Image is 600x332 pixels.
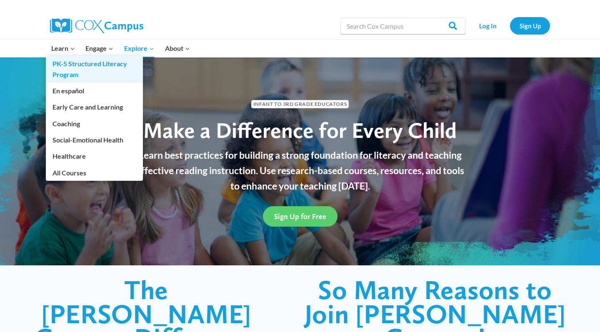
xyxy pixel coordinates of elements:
button: Child menu of Learn [46,40,80,57]
span: Sign Up for Free [274,212,326,221]
a: All Courses [46,165,143,180]
a: Coaching [46,115,143,131]
a: En español [46,83,143,99]
a: Healthcare [46,148,143,164]
button: Child menu of About [160,40,195,57]
button: Child menu of Explore [119,40,160,57]
img: Cox Campus [50,18,143,33]
span: Make a Difference for Every Child [143,117,457,143]
nav: Primary Navigation [46,40,195,57]
input: Search Cox Campus [340,17,465,34]
nav: Secondary Navigation [470,17,550,34]
a: Social-Emotional Health [46,132,143,148]
a: Sign Up for Free [263,206,337,227]
a: PK-5 Structured Literacy Program [46,56,143,82]
a: Early Care and Learning [46,99,143,115]
p: Learn best practices for building a strong foundation for literacy and teaching effective reading... [131,147,469,193]
button: Child menu of Engage [80,40,119,57]
span: Infant to 3rd Grade Educators [251,100,349,108]
a: Sign Up [510,17,550,34]
a: Log In [470,17,506,34]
